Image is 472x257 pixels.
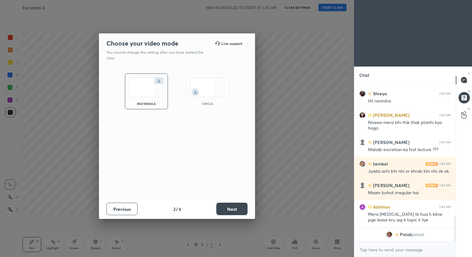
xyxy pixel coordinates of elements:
div: 7:42 AM [439,183,451,187]
div: grid [354,84,456,242]
span: Palak [400,232,412,237]
img: 39bfc6fbe7a346c78fbbb1fcd26e895a.jpg [359,161,366,167]
div: Jyada achi bhi nhi or khrab bhi nhi ok ok [368,168,451,175]
div: Mera [MEDICAL_DATA] tk hua h kitne pge leave kru aaj k topic k liye [368,211,451,223]
div: Maam bohot irregular hai [368,190,451,196]
p: D [468,89,470,94]
div: 7:42 AM [439,91,451,95]
img: no-rating-badge.077c3623.svg [395,233,399,236]
p: You cannot change this setting after you have started the class [106,50,208,61]
h4: 4 [179,206,181,212]
div: 7:42 AM [439,162,451,166]
div: Hii ravindra [368,98,451,104]
img: iconic-light.a09c19a4.png [425,183,438,187]
h6: [PERSON_NAME] [372,139,410,146]
h6: twinkal [372,161,388,167]
h6: [PERSON_NAME] [372,182,410,189]
p: T [468,72,470,76]
img: Learner_Badge_beginner_1_8b307cf2a0.svg [368,205,372,209]
h6: Shreya [372,90,387,97]
p: G [468,106,470,111]
span: joined [412,232,424,237]
button: Next [216,203,248,215]
img: no-rating-badge.077c3623.svg [368,141,372,144]
h4: 2 [173,206,175,212]
img: no-rating-badge.077c3623.svg [368,162,372,166]
h2: Choose your video mode [106,39,178,47]
img: Learner_Badge_beginner_1_8b307cf2a0.svg [368,113,372,117]
img: default.png [359,182,366,188]
p: Chat [354,67,374,83]
div: Matalb excretion ka first lecture ??? [368,147,451,153]
button: Previous [106,203,138,215]
div: Niceee mera bhi thik thak ptanhi kya hoga [368,120,451,131]
img: 42f8248c32674b8fbfdb922772a1f8f1.jpg [386,231,392,238]
img: no-rating-badge.077c3623.svg [368,184,372,187]
h6: [PERSON_NAME] [372,112,410,118]
img: normalScreenIcon.ae25ed63.svg [129,77,164,97]
h4: / [176,206,178,212]
h6: Abhinav [372,204,390,210]
img: e37a4afb824f4879b955433127e5b5ee.jpg [359,90,366,96]
img: 356de63d08e443f5bd1d8f80cd3ce8c1.jpg [359,112,366,118]
img: iconic-light.a09c19a4.png [425,162,438,166]
div: circle [195,102,220,105]
div: rectangle [134,102,159,105]
img: 3 [359,204,366,210]
img: default.png [359,139,366,145]
img: no-rating-badge.077c3623.svg [368,92,372,96]
img: circleScreenIcon.acc0effb.svg [190,77,225,97]
div: 7:42 AM [439,140,451,144]
div: 7:42 AM [439,113,451,117]
div: 7:42 AM [439,205,451,209]
h5: Live support [221,42,242,45]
